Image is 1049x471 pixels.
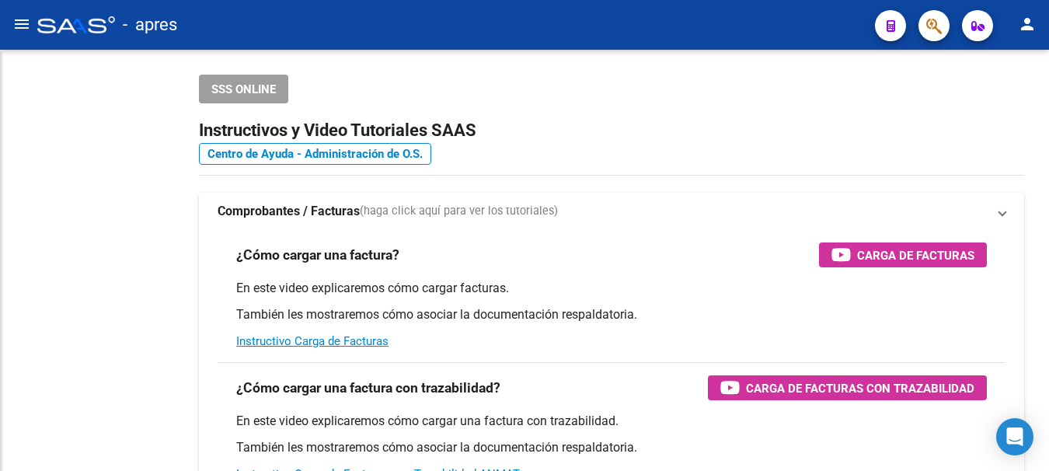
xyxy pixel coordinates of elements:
[236,413,987,430] p: En este video explicaremos cómo cargar una factura con trazabilidad.
[819,242,987,267] button: Carga de Facturas
[199,75,288,103] button: SSS ONLINE
[199,193,1024,230] mat-expansion-panel-header: Comprobantes / Facturas(haga click aquí para ver los tutoriales)
[708,375,987,400] button: Carga de Facturas con Trazabilidad
[857,246,974,265] span: Carga de Facturas
[236,377,500,399] h3: ¿Cómo cargar una factura con trazabilidad?
[236,334,389,348] a: Instructivo Carga de Facturas
[123,8,177,42] span: - apres
[360,203,558,220] span: (haga click aquí para ver los tutoriales)
[12,15,31,33] mat-icon: menu
[236,306,987,323] p: También les mostraremos cómo asociar la documentación respaldatoria.
[199,143,431,165] a: Centro de Ayuda - Administración de O.S.
[746,379,974,398] span: Carga de Facturas con Trazabilidad
[996,418,1033,455] div: Open Intercom Messenger
[218,203,360,220] strong: Comprobantes / Facturas
[211,82,276,96] span: SSS ONLINE
[1018,15,1037,33] mat-icon: person
[199,116,1024,145] h2: Instructivos y Video Tutoriales SAAS
[236,280,987,297] p: En este video explicaremos cómo cargar facturas.
[236,439,987,456] p: También les mostraremos cómo asociar la documentación respaldatoria.
[236,244,399,266] h3: ¿Cómo cargar una factura?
